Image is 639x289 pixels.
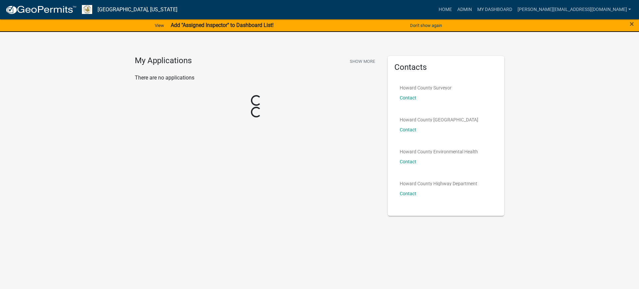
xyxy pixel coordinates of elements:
p: Howard County Environmental Health [400,149,478,154]
a: Contact [400,191,416,196]
a: [GEOGRAPHIC_DATA], [US_STATE] [98,4,177,15]
a: Contact [400,159,416,164]
a: Admin [455,3,475,16]
button: Don't show again [407,20,445,31]
h4: My Applications [135,56,192,66]
p: Howard County Highway Department [400,181,477,186]
p: Howard County [GEOGRAPHIC_DATA] [400,117,478,122]
a: My Dashboard [475,3,515,16]
a: Contact [400,127,416,132]
h5: Contacts [394,63,498,72]
a: Contact [400,95,416,100]
a: View [152,20,167,31]
img: Howard County, Indiana [82,5,92,14]
button: Close [630,20,634,28]
strong: Add "Assigned Inspector" to Dashboard List! [171,22,274,28]
span: × [630,19,634,29]
a: Home [436,3,455,16]
button: Show More [347,56,378,67]
p: Howard County Surveyor [400,85,452,90]
p: There are no applications [135,74,378,82]
a: [PERSON_NAME][EMAIL_ADDRESS][DOMAIN_NAME] [515,3,634,16]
